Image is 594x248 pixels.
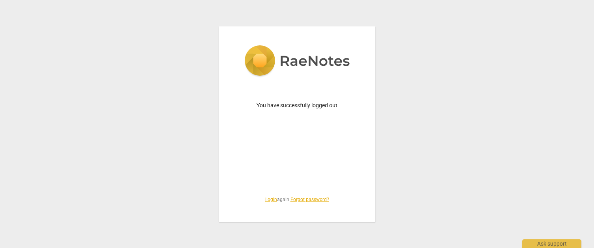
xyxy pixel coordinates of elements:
[238,101,356,110] p: You have successfully logged out
[290,197,329,202] a: Forgot password?
[244,45,350,78] img: 5ac2273c67554f335776073100b6d88f.svg
[238,196,356,203] span: again |
[265,197,277,202] a: Login
[522,239,581,248] div: Ask support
